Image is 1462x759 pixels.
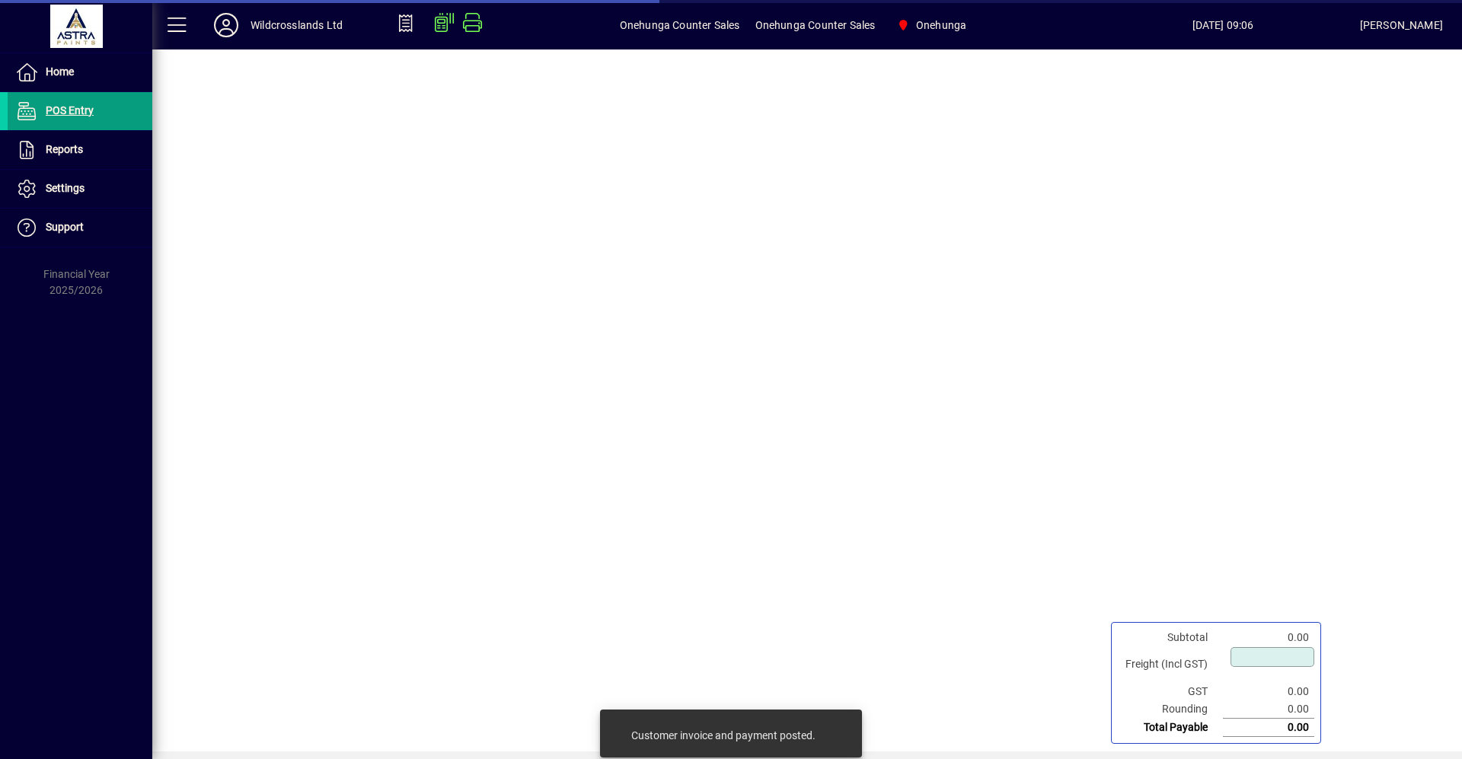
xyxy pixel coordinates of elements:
td: 0.00 [1223,719,1314,737]
td: 0.00 [1223,700,1314,719]
span: Onehunga Counter Sales [755,13,876,37]
span: [DATE] 09:06 [1086,13,1359,37]
td: GST [1118,683,1223,700]
span: Onehunga Counter Sales [620,13,740,37]
button: Profile [202,11,251,39]
div: Wildcrosslands Ltd [251,13,343,37]
span: Home [46,65,74,78]
span: Settings [46,182,85,194]
td: Rounding [1118,700,1223,719]
a: Reports [8,131,152,169]
td: 0.00 [1223,683,1314,700]
td: Freight (Incl GST) [1118,646,1223,683]
div: Customer invoice and payment posted. [631,728,816,743]
a: Support [8,209,152,247]
td: Subtotal [1118,629,1223,646]
span: Support [46,221,84,233]
span: Onehunga [890,11,972,39]
div: [PERSON_NAME] [1360,13,1443,37]
a: Settings [8,170,152,208]
span: POS Entry [46,104,94,116]
span: Reports [46,143,83,155]
span: Onehunga [916,13,966,37]
td: Total Payable [1118,719,1223,737]
td: 0.00 [1223,629,1314,646]
a: Home [8,53,152,91]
